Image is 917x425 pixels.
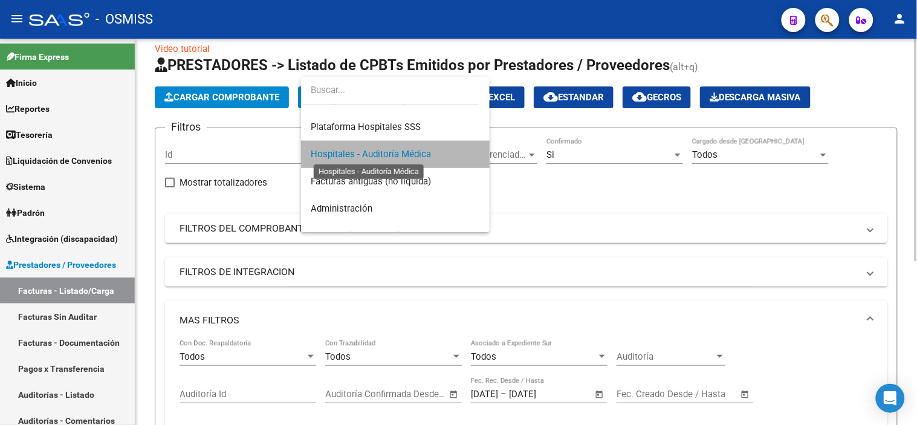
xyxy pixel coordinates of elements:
div: Open Intercom Messenger [876,384,905,413]
span: Plataforma Hospitales SSS [311,122,421,132]
span: SSS pendiente de debito [311,230,409,241]
span: Hospitales - Auditoría Médica [311,149,431,160]
span: Administración [311,203,372,214]
span: Facturas antiguas (no liquida) [311,176,431,187]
